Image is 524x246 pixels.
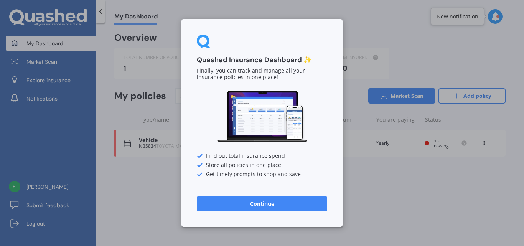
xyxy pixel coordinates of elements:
[197,68,327,81] p: Finally, you can track and manage all your insurance policies in one place!
[216,90,308,144] img: Dashboard
[197,153,327,159] div: Find out total insurance spend
[197,172,327,178] div: Get timely prompts to shop and save
[197,56,327,64] h3: Quashed Insurance Dashboard ✨
[197,162,327,168] div: Store all policies in one place
[197,196,327,211] button: Continue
